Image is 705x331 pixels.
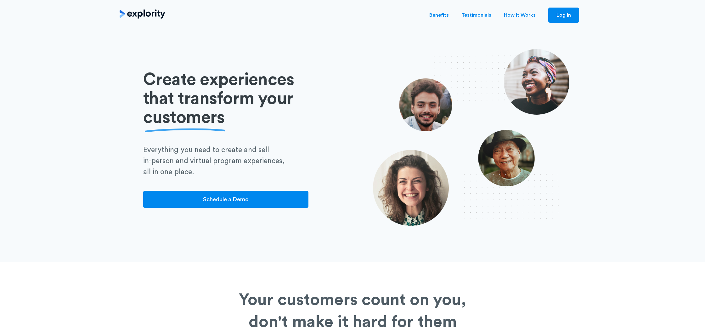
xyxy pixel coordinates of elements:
p: Everything you need to create and sell in-person and virtual program experiences, all in one place. [143,144,357,177]
a: Benefits [429,11,449,19]
h1: Create experiences that transform your customers [143,70,348,127]
a: home [120,9,165,21]
a: Schedule a Demo [143,191,308,208]
a: Testimonials [461,11,491,19]
a: How It Works [504,11,536,19]
a: Log In [548,8,579,23]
